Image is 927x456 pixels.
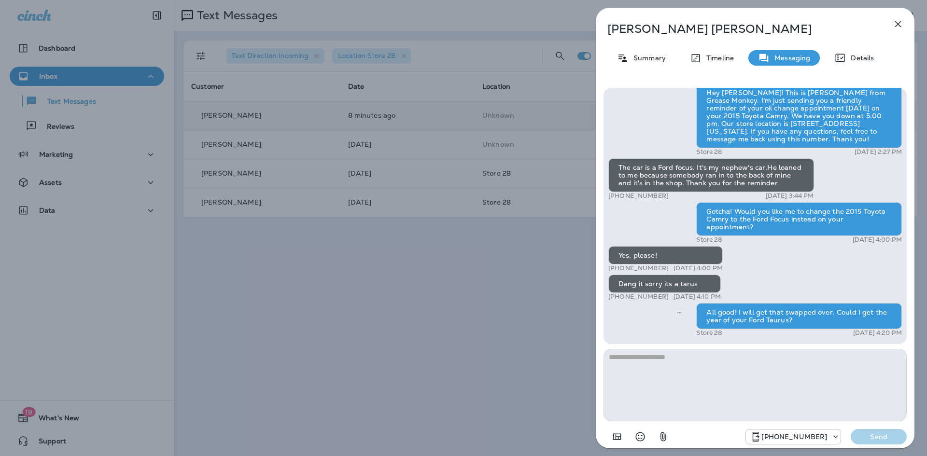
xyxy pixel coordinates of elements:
[607,427,627,446] button: Add in a premade template
[696,202,902,236] div: Gotcha! Would you like me to change the 2015 Toyota Camry to the Ford Focus instead on your appoi...
[770,54,810,62] p: Messaging
[702,54,734,62] p: Timeline
[631,427,650,446] button: Select an emoji
[761,433,827,441] p: [PHONE_NUMBER]
[608,158,814,192] div: The car is a Ford focus. It's my nephew's car.He loaned to me because somebody ran in to the back...
[696,83,902,148] div: Hey [PERSON_NAME]! This is [PERSON_NAME] from Grease Monkey. I'm just sending you a friendly remi...
[608,192,669,200] p: [PHONE_NUMBER]
[696,148,722,156] p: Store 28
[853,329,902,337] p: [DATE] 4:20 PM
[629,54,666,62] p: Summary
[696,329,722,337] p: Store 28
[608,293,669,301] p: [PHONE_NUMBER]
[746,431,841,442] div: +1 (208) 858-5823
[766,192,814,200] p: [DATE] 3:44 PM
[846,54,874,62] p: Details
[608,246,723,264] div: Yes, please!
[608,275,721,293] div: Dang it sorry its a tarus
[853,236,902,244] p: [DATE] 4:00 PM
[696,303,902,329] div: All good! I will get that swapped over. Could I get the year of your Ford Taurus?
[607,22,871,36] p: [PERSON_NAME] [PERSON_NAME]
[608,264,669,272] p: [PHONE_NUMBER]
[855,148,902,156] p: [DATE] 2:27 PM
[674,293,721,301] p: [DATE] 4:10 PM
[677,307,682,316] span: Sent
[696,236,722,244] p: Store 28
[674,264,723,272] p: [DATE] 4:00 PM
